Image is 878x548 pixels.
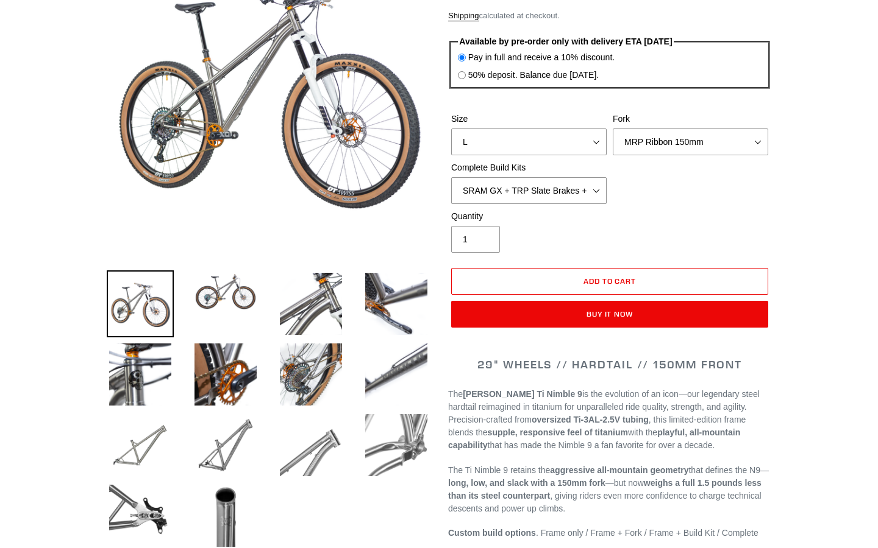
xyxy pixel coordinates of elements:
[107,341,174,408] img: Load image into Gallery viewer, TI NIMBLE 9
[468,51,615,64] label: Pay in full and receive a 10% discount.
[448,11,479,21] a: Shipping
[363,270,430,337] img: Load image into Gallery viewer, TI NIMBLE 9
[613,113,768,125] label: Fork
[488,427,628,437] strong: supple, responsive feel of titanium
[532,415,649,424] strong: oversized Ti-3AL-2.5V tubing
[584,276,637,286] span: Add to cart
[448,478,762,501] strong: weighs a full 1.5 pounds less than its steel counterpart
[448,464,771,515] p: The Ti Nimble 9 retains the that defines the N9— —but now , giving riders even more confidence to...
[451,113,607,125] label: Size
[277,412,344,479] img: Load image into Gallery viewer, TI NIMBLE 9
[192,270,259,313] img: Load image into Gallery viewer, TI NIMBLE 9
[448,388,771,452] p: The is the evolution of an icon—our legendary steel hardtail reimagined in titanium for unparalle...
[477,357,742,371] span: 29" WHEELS // HARDTAIL // 150MM FRONT
[277,341,344,408] img: Load image into Gallery viewer, TI NIMBLE 9
[192,412,259,479] img: Load image into Gallery viewer, TI NIMBLE 9
[451,301,768,328] button: Buy it now
[448,528,536,538] strong: Custom build options
[192,341,259,408] img: Load image into Gallery viewer, TI NIMBLE 9
[550,465,688,475] strong: aggressive all-mountain geometry
[107,412,174,479] img: Load image into Gallery viewer, TI NIMBLE 9
[451,210,607,223] label: Quantity
[451,161,607,174] label: Complete Build Kits
[468,69,599,82] label: 50% deposit. Balance due [DATE].
[277,270,344,337] img: Load image into Gallery viewer, TI NIMBLE 9
[363,412,430,479] img: Load image into Gallery viewer, TI NIMBLE 9
[363,341,430,408] img: Load image into Gallery viewer, TI NIMBLE 9
[448,478,605,488] strong: long, low, and slack with a 150mm fork
[107,270,174,337] img: Load image into Gallery viewer, TI NIMBLE 9
[458,35,674,48] legend: Available by pre-order only with delivery ETA [DATE]
[463,389,582,399] strong: [PERSON_NAME] Ti Nimble 9
[448,10,771,22] div: calculated at checkout.
[448,527,771,539] p: . Frame only / Frame + Fork / Frame + Build Kit / Complete
[451,268,768,295] button: Add to cart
